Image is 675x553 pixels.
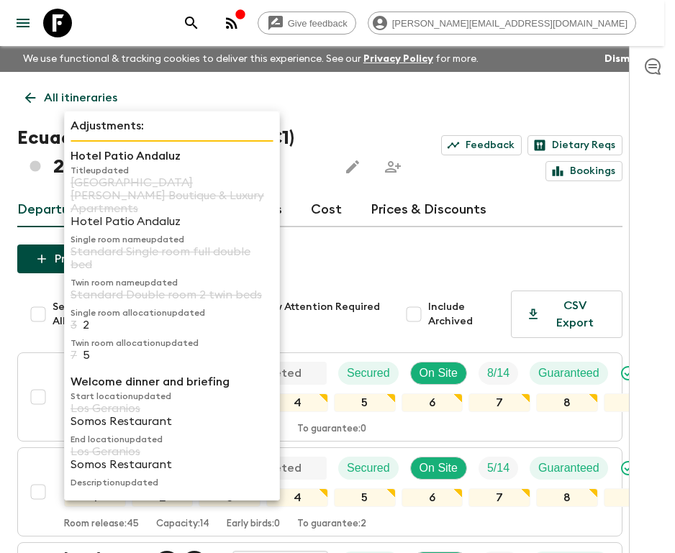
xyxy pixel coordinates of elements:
p: Somos Restaurant [71,458,273,471]
p: Description updated [71,477,273,488]
p: Title updated [71,165,273,176]
p: Capacity: 14 [156,518,209,530]
p: All itineraries [44,89,117,106]
a: Bookings [545,161,622,181]
p: Secured [347,460,390,477]
button: CSV Export [511,291,622,338]
p: Twin room allocation updated [71,337,273,349]
button: Edit this itinerary [338,152,367,181]
p: 3 [71,319,77,332]
p: Guaranteed [538,460,599,477]
p: Single room name updated [71,234,273,245]
p: Los Geranios [71,445,273,458]
p: On Site [420,365,458,382]
div: 6 [402,393,463,412]
span: Include Archived [428,300,505,329]
p: 5 / 14 [487,460,509,477]
p: Welcome dinner and briefing [71,373,273,390]
p: Guaranteed [538,365,599,382]
p: Standard Double room 2 twin beds [71,288,273,301]
a: Cost [311,193,342,227]
div: Trip Fill [479,362,518,385]
svg: Synced Successfully [620,365,637,382]
p: 2 [83,319,89,332]
div: Trip Fill [479,457,518,480]
p: Early birds: 0 [227,518,280,530]
p: Standard Single room full double bed [71,245,273,271]
p: Single room allocation updated [71,307,273,319]
button: Propose Departures [17,244,182,273]
p: To guarantee: 0 [297,424,366,435]
p: 5 [83,349,90,362]
div: 7 [468,488,530,507]
p: 7 [71,349,77,362]
a: Prices & Discounts [371,193,486,227]
p: Los Geranios [71,402,273,415]
p: Secured [347,365,390,382]
a: Dietary Reqs [527,135,622,155]
span: [PERSON_NAME][EMAIL_ADDRESS][DOMAIN_NAME] [384,18,635,29]
div: 7 [468,393,530,412]
button: Dismiss [601,49,647,69]
p: We use functional & tracking cookies to deliver this experience. See our for more. [17,46,484,72]
p: Hotel Patio Andaluz [71,215,273,228]
p: Somos Restaurant [71,415,273,428]
div: 9 [604,393,666,412]
p: On Site [420,460,458,477]
p: [GEOGRAPHIC_DATA][PERSON_NAME] Boutique & Luxury Apartments [71,176,273,215]
div: 6 [402,488,463,507]
div: 5 [334,488,396,507]
div: 8 [536,488,598,507]
div: 9 [604,488,666,507]
p: To guarantee: 2 [297,518,366,530]
span: Give feedback [280,18,355,29]
svg: Synced Successfully [620,460,637,477]
div: 4 [266,488,328,507]
p: Hotel Patio Andaluz [71,147,273,165]
a: Departures [17,193,88,227]
a: Privacy Policy [363,54,433,64]
button: menu [9,9,37,37]
a: Feedback [441,135,522,155]
span: Share this itinerary [379,152,407,181]
h1: Ecuador & the Galápagos (EC1) 2024 & 2025 [17,124,327,181]
div: 8 [536,393,598,412]
div: 5 [334,393,396,412]
p: Adjustments: [71,117,273,134]
span: Show Attention Required only [255,300,394,329]
div: 4 [266,393,328,412]
p: Start location updated [71,390,273,402]
span: Select All [53,300,95,329]
p: 8 / 14 [487,365,509,382]
button: search adventures [177,9,206,37]
p: End location updated [71,434,273,445]
p: Twin room name updated [71,277,273,288]
p: Room release: 45 [64,518,139,530]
